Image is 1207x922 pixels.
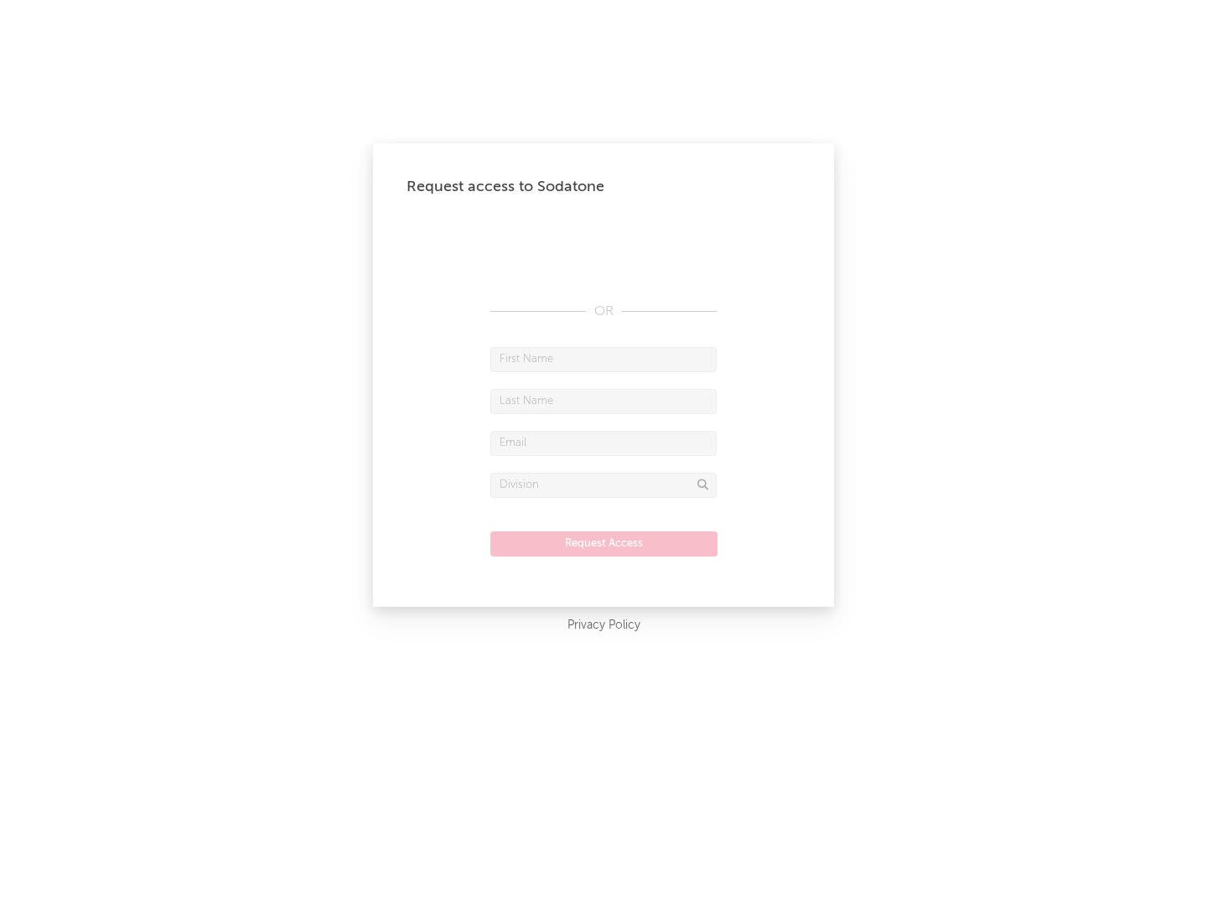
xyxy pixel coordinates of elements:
div: OR [490,302,717,322]
button: Request Access [490,531,717,557]
input: Last Name [490,389,717,414]
input: Division [490,473,717,498]
a: Privacy Policy [567,615,640,636]
input: First Name [490,347,717,372]
input: Email [490,431,717,456]
div: Request access to Sodatone [407,177,800,197]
